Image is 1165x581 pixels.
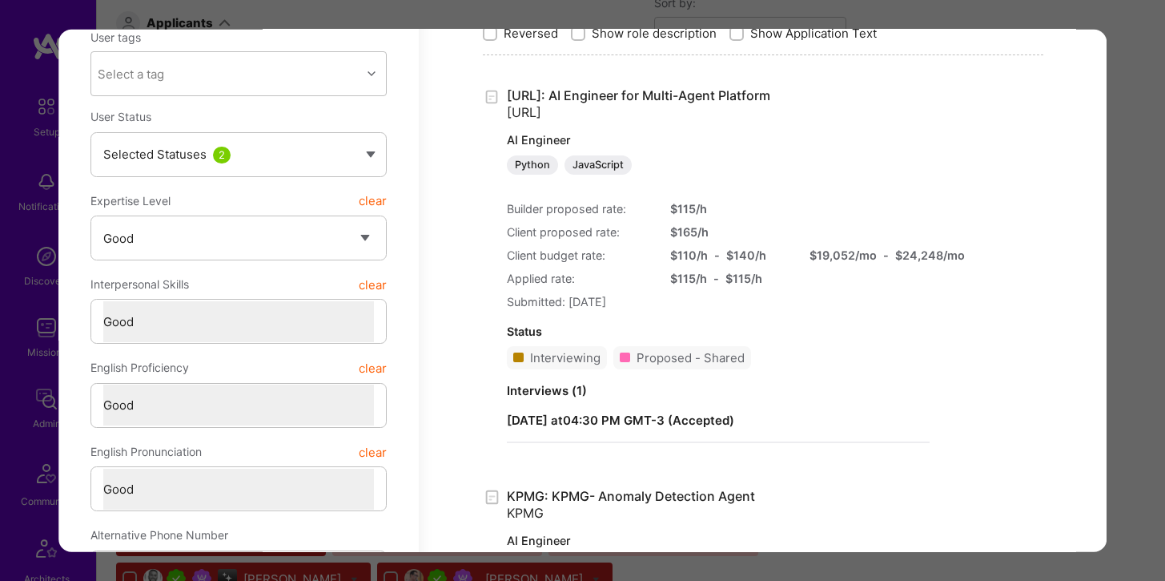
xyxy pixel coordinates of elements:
[359,353,387,382] button: clear
[90,270,189,299] span: Interpersonal Skills
[713,269,719,286] div: -
[725,269,762,286] div: $ 115 /h
[90,186,171,215] span: Expertise Level
[366,151,376,157] img: caret
[507,322,930,339] div: Status
[103,146,207,161] span: Selected Statuses
[58,29,1107,552] div: modal
[483,87,507,106] div: Created
[507,382,587,397] strong: Interviews ( 1 )
[359,186,387,215] button: clear
[507,293,930,309] div: Submitted: [DATE]
[483,488,501,506] i: icon Application
[809,246,877,263] div: $ 19,052 /mo
[714,246,720,263] div: -
[504,25,558,42] span: Reversed
[564,155,632,174] div: JavaScript
[670,223,790,240] div: $ 165 /h
[97,65,163,82] div: Select a tag
[507,487,930,575] a: KPMG: KPMG- Anomaly Detection AgentKPMGAI EngineerAzureArtificial Intelligence (AI)
[359,270,387,299] button: clear
[726,246,766,263] div: $ 140 /h
[883,246,889,263] div: -
[507,246,651,263] div: Client budget rate:
[507,132,930,148] p: AI Engineer
[507,412,734,427] strong: [DATE] at 04:30 PM GMT-3 ( Accepted )
[213,146,231,163] div: 2
[750,25,877,42] span: Show Application Text
[530,349,601,365] div: Interviewing
[507,104,541,120] span: [URL]
[636,349,744,365] div: Proposed - Shared
[507,223,651,240] div: Client proposed rate:
[670,246,708,263] div: $ 110 /h
[507,87,930,175] a: [URL]: AI Engineer for Multi-Agent Platform[URL]AI EngineerPythonJavaScript
[90,30,141,45] label: User tags
[90,110,151,123] span: User Status
[368,70,376,78] i: icon Chevron
[670,200,790,216] div: $ 115 /h
[507,200,651,216] div: Builder proposed rate:
[90,437,202,466] span: English Pronunciation
[670,269,707,286] div: $ 115 /h
[895,246,965,263] div: $ 24,248 /mo
[507,269,651,286] div: Applied rate:
[507,533,930,549] p: AI Engineer
[483,487,507,506] div: Created
[359,437,387,466] button: clear
[507,155,558,174] div: Python
[483,87,501,106] i: icon Application
[507,504,544,520] span: KPMG
[90,353,189,382] span: English Proficiency
[90,528,228,542] span: Alternative Phone Number
[592,25,717,42] span: Show role description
